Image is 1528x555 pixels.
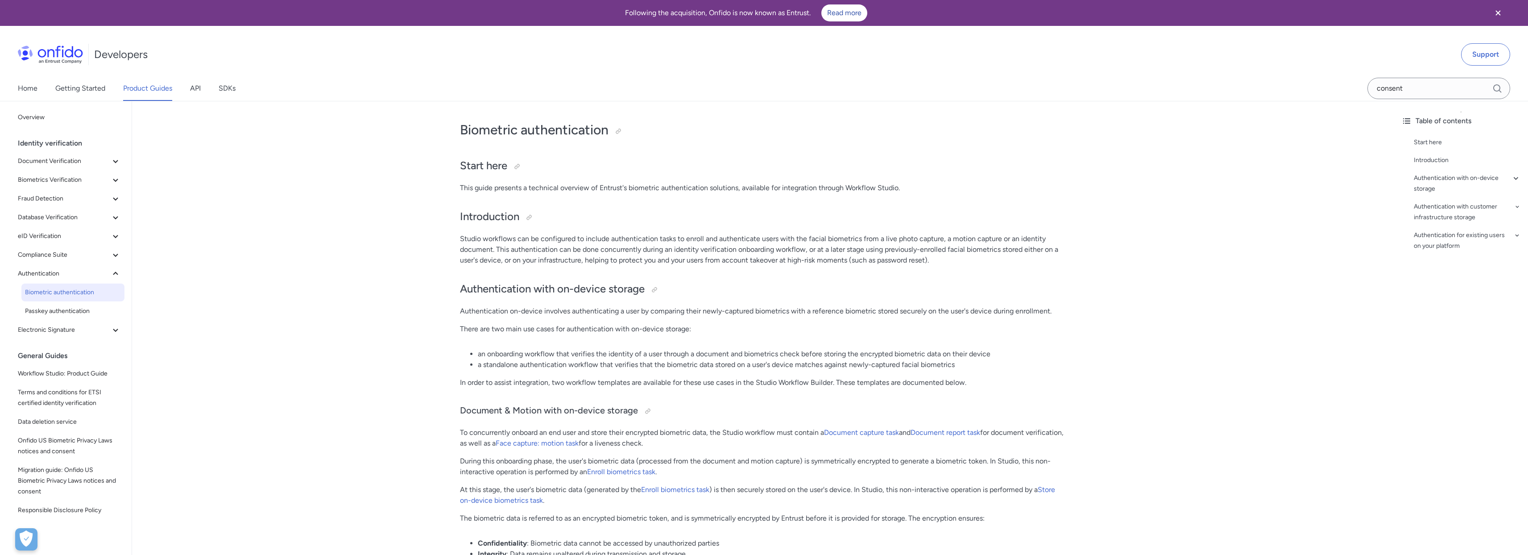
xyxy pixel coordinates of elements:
[1414,201,1521,223] a: Authentication with customer infrastructure storage
[18,325,110,335] span: Electronic Signature
[1414,173,1521,194] a: Authentication with on-device storage
[821,4,867,21] a: Read more
[911,428,980,437] a: Document report task
[21,284,124,301] a: Biometric authentication
[1482,2,1515,24] button: Close banner
[18,387,121,409] span: Terms and conditions for ETSI certified identity verification
[11,4,1482,21] div: Following the acquisition, Onfido is now known as Entrust.
[14,152,124,170] button: Document Verification
[14,190,124,208] button: Fraud Detection
[18,175,110,185] span: Biometrics Verification
[1493,8,1503,18] svg: Close banner
[14,108,124,126] a: Overview
[18,250,110,260] span: Compliance Suite
[824,428,899,437] a: Document capture task
[18,134,128,152] div: Identity verification
[14,501,124,519] a: Responsible Disclosure Policy
[18,156,110,167] span: Document Verification
[18,435,121,457] span: Onfido US Biometric Privacy Laws notices and consent
[14,209,124,226] button: Database Verification
[478,359,1067,370] li: a standalone authentication workflow that verifies that the biometric data stored on a user's dev...
[25,287,121,298] span: Biometric authentication
[123,76,172,101] a: Product Guides
[460,282,1067,297] h2: Authentication with on-device storage
[460,427,1067,449] p: To concurrently onboard an end user and store their encrypted biometric data, the Studio workflow...
[1414,137,1521,148] a: Start here
[496,439,579,447] a: Face capture: motion task
[1401,116,1521,126] div: Table of contents
[460,377,1067,388] p: In order to assist integration, two workflow templates are available for these use cases in the S...
[1461,43,1510,66] a: Support
[14,365,124,383] a: Workflow Studio: Product Guide
[460,234,1067,266] p: Studio workflows can be configured to include authentication tasks to enroll and authenticate use...
[460,485,1055,505] a: Store on-device biometrics task
[460,324,1067,334] p: There are two main use cases for authentication with on-device storage:
[15,528,37,551] button: Open Preferences
[460,121,1067,139] h1: Biometric authentication
[14,413,124,431] a: Data deletion service
[460,183,1067,193] p: This guide presents a technical overview of Entrust's biometric authentication solutions, availab...
[18,193,110,204] span: Fraud Detection
[25,306,121,317] span: Passkey authentication
[14,246,124,264] button: Compliance Suite
[460,456,1067,477] p: During this onboarding phase, the user's biometric data (processed from the document and motion c...
[18,505,121,516] span: Responsible Disclosure Policy
[21,302,124,320] a: Passkey authentication
[14,227,124,245] button: eID Verification
[94,47,148,62] h1: Developers
[460,484,1067,506] p: At this stage, the user's biometric data (generated by the ) is then securely stored on the user'...
[14,171,124,189] button: Biometrics Verification
[18,417,121,427] span: Data deletion service
[18,212,110,223] span: Database Verification
[460,404,1067,418] h3: Document & Motion with on-device storage
[18,465,121,497] span: Migration guide: Onfido US Biometric Privacy Laws notices and consent
[190,76,201,101] a: API
[478,349,1067,359] li: an onboarding workflow that verifies the identity of a user through a document and biometrics che...
[18,231,110,242] span: eID Verification
[18,112,121,123] span: Overview
[18,76,37,101] a: Home
[14,461,124,501] a: Migration guide: Onfido US Biometric Privacy Laws notices and consent
[478,538,1067,549] li: : Biometric data cannot be accessed by unauthorized parties
[641,485,709,494] a: Enroll biometrics task
[1414,155,1521,166] a: Introduction
[18,347,128,365] div: General Guides
[587,467,655,476] a: Enroll biometrics task
[15,528,37,551] div: Cookie Preferences
[18,368,121,379] span: Workflow Studio: Product Guide
[460,513,1067,524] p: The biometric data is referred to as an encrypted biometric token, and is symmetrically encrypted...
[18,46,83,63] img: Onfido Logo
[460,159,1067,174] h2: Start here
[18,268,110,279] span: Authentication
[478,539,527,547] strong: Confidentiality
[14,432,124,460] a: Onfido US Biometric Privacy Laws notices and consent
[1414,230,1521,251] a: Authentication for existing users on your platform
[460,306,1067,317] p: Authentication on-device involves authenticating a user by comparing their newly-captured biometr...
[1367,78,1510,99] input: Onfido search input field
[460,209,1067,225] h2: Introduction
[14,384,124,412] a: Terms and conditions for ETSI certified identity verification
[219,76,236,101] a: SDKs
[55,76,105,101] a: Getting Started
[14,265,124,283] button: Authentication
[14,321,124,339] button: Electronic Signature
